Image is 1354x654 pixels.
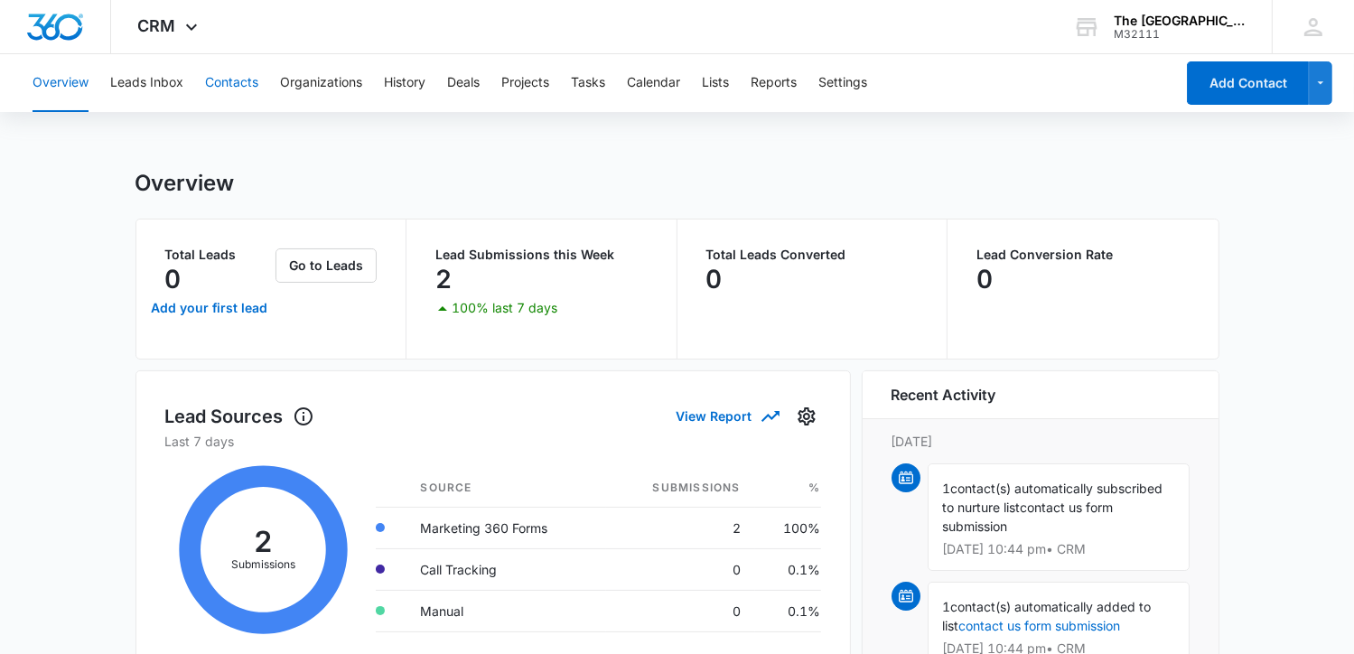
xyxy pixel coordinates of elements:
[943,481,1163,515] span: contact(s) automatically subscribed to nurture list
[606,507,755,548] td: 2
[435,248,648,261] p: Lead Submissions this Week
[406,590,606,631] td: Manual
[501,54,549,112] button: Projects
[33,54,89,112] button: Overview
[275,248,377,283] button: Go to Leads
[943,500,1114,534] span: contact us form submission
[943,599,951,614] span: 1
[280,54,362,112] button: Organizations
[205,54,258,112] button: Contacts
[110,54,183,112] button: Leads Inbox
[435,265,452,294] p: 2
[406,469,606,508] th: Source
[943,543,1174,556] p: [DATE] 10:44 pm • CRM
[755,590,821,631] td: 0.1%
[606,469,755,508] th: Submissions
[275,257,377,273] a: Go to Leads
[755,548,821,590] td: 0.1%
[677,400,778,432] button: View Report
[892,384,996,406] h6: Recent Activity
[751,54,797,112] button: Reports
[1114,28,1246,41] div: account id
[606,548,755,590] td: 0
[165,248,273,261] p: Total Leads
[165,403,314,430] h1: Lead Sources
[452,302,557,314] p: 100% last 7 days
[406,507,606,548] td: Marketing 360 Forms
[702,54,729,112] button: Lists
[447,54,480,112] button: Deals
[384,54,425,112] button: History
[976,248,1190,261] p: Lead Conversion Rate
[892,432,1190,451] p: [DATE]
[1187,61,1309,105] button: Add Contact
[706,265,723,294] p: 0
[606,590,755,631] td: 0
[959,618,1121,633] a: contact us form submission
[138,16,176,35] span: CRM
[943,481,951,496] span: 1
[1114,14,1246,28] div: account name
[165,432,821,451] p: Last 7 days
[706,248,919,261] p: Total Leads Converted
[755,507,821,548] td: 100%
[943,599,1152,633] span: contact(s) automatically added to list
[571,54,605,112] button: Tasks
[818,54,867,112] button: Settings
[976,265,993,294] p: 0
[135,170,235,197] h1: Overview
[792,402,821,431] button: Settings
[165,265,182,294] p: 0
[627,54,680,112] button: Calendar
[147,286,273,330] a: Add your first lead
[755,469,821,508] th: %
[406,548,606,590] td: Call Tracking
